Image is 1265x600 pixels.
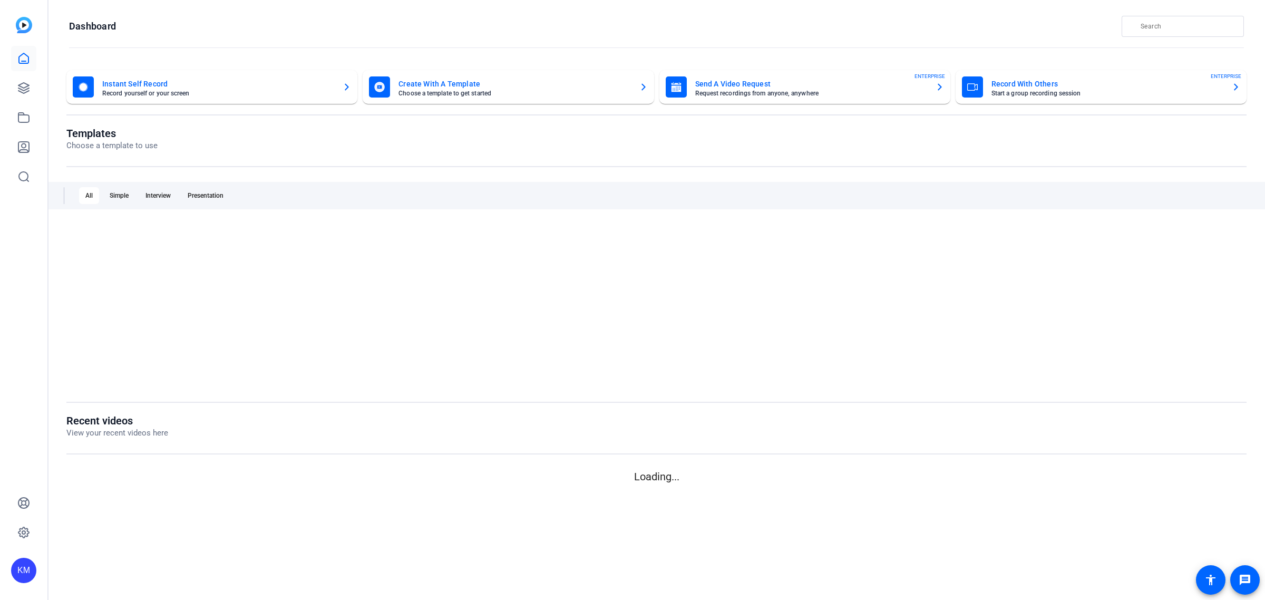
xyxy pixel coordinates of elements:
[79,187,99,204] div: All
[695,90,927,96] mat-card-subtitle: Request recordings from anyone, anywhere
[66,414,168,427] h1: Recent videos
[102,78,334,90] mat-card-title: Instant Self Record
[1239,574,1251,586] mat-icon: message
[66,127,158,140] h1: Templates
[1204,574,1217,586] mat-icon: accessibility
[11,558,36,583] div: KM
[66,140,158,152] p: Choose a template to use
[66,469,1247,485] p: Loading...
[181,187,230,204] div: Presentation
[66,70,357,104] button: Instant Self RecordRecord yourself or your screen
[103,187,135,204] div: Simple
[914,72,945,80] span: ENTERPRISE
[991,90,1223,96] mat-card-subtitle: Start a group recording session
[1141,20,1235,33] input: Search
[16,17,32,33] img: blue-gradient.svg
[102,90,334,96] mat-card-subtitle: Record yourself or your screen
[363,70,654,104] button: Create With A TemplateChoose a template to get started
[695,78,927,90] mat-card-title: Send A Video Request
[1211,72,1241,80] span: ENTERPRISE
[69,20,116,33] h1: Dashboard
[991,78,1223,90] mat-card-title: Record With Others
[956,70,1247,104] button: Record With OthersStart a group recording sessionENTERPRISE
[66,427,168,439] p: View your recent videos here
[659,70,950,104] button: Send A Video RequestRequest recordings from anyone, anywhereENTERPRISE
[398,90,630,96] mat-card-subtitle: Choose a template to get started
[139,187,177,204] div: Interview
[398,78,630,90] mat-card-title: Create With A Template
